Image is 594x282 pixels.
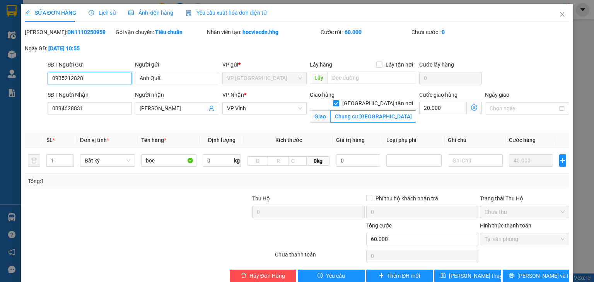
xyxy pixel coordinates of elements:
input: R [268,156,288,166]
span: Thu Hộ [252,195,270,202]
span: Yêu cầu [326,272,345,280]
span: Đơn vị tính [80,137,109,143]
span: exclamation-circle [317,273,323,279]
input: C [288,156,307,166]
input: D [247,156,268,166]
input: VD: Bàn, Ghế [141,154,196,167]
div: [PERSON_NAME]: [25,28,114,36]
label: Ngày giao [485,92,509,98]
span: Yêu cầu xuất hóa đơn điện tử [186,10,267,16]
label: Hình thức thanh toán [480,222,531,229]
strong: HÃNG XE HẢI HOÀNG GIA [38,8,115,24]
span: Tên hàng [141,137,166,143]
span: Giao [310,110,330,123]
span: Giao hàng [310,92,335,98]
span: save [440,273,446,279]
span: Kích thước [275,137,302,143]
label: Cước giao hàng [419,92,457,98]
button: printer[PERSON_NAME] và In [503,270,570,282]
span: [PERSON_NAME] thay đổi [449,272,511,280]
div: SĐT Người Gửi [48,60,132,69]
span: Lấy tận nơi [382,60,416,69]
button: plusThêm ĐH mới [366,270,433,282]
b: Tiêu chuẩn [155,29,183,35]
span: Hủy Đơn Hàng [249,272,285,280]
span: user-add [208,105,215,111]
button: delete [28,154,40,167]
div: Ngày GD: [25,44,114,53]
div: Trạng thái Thu Hộ [480,194,569,203]
span: Thêm ĐH mới [387,272,420,280]
div: Gói vận chuyển: [116,28,205,36]
div: Nhân viên tạo: [207,28,319,36]
th: Loại phụ phí [383,133,445,148]
input: Dọc đường [328,72,416,84]
span: 24 [PERSON_NAME] - Vinh - [GEOGRAPHIC_DATA] [43,26,110,40]
span: edit [25,10,30,15]
button: deleteHủy Đơn Hàng [230,270,297,282]
span: close [559,11,565,17]
span: Bất kỳ [85,155,131,166]
div: Người gửi [135,60,219,69]
button: Close [551,4,573,26]
button: plus [559,154,566,167]
span: Tại văn phòng [485,233,565,245]
span: clock-circle [89,10,94,15]
span: Cước hàng [509,137,536,143]
th: Ghi chú [445,133,506,148]
span: SỬA ĐƠN HÀNG [25,10,76,16]
span: Ảnh kiện hàng [128,10,173,16]
div: SĐT Người Nhận [48,91,132,99]
span: Lịch sử [89,10,116,16]
b: [DATE] 10:55 [48,45,80,51]
input: 0 [509,154,553,167]
span: Tổng cước [366,222,392,229]
span: Lấy [310,72,328,84]
span: [GEOGRAPHIC_DATA] tận nơi [339,99,416,108]
div: Chưa thanh toán [274,250,365,264]
span: printer [509,273,514,279]
div: Người nhận [135,91,219,99]
span: VP Vinh [227,103,302,114]
span: VP Đà Nẵng [227,72,302,84]
button: save[PERSON_NAME] thay đổi [434,270,501,282]
span: plus [560,157,566,164]
div: Cước rồi : [321,28,410,36]
div: Chưa cước : [411,28,501,36]
button: exclamation-circleYêu cầu [298,270,365,282]
input: Ngày giao [490,104,558,113]
span: picture [128,10,134,15]
input: Ghi Chú [448,154,503,167]
b: hocviecdn.hhg [242,29,278,35]
span: kg [233,154,241,167]
strong: PHIẾU GỬI HÀNG [45,42,108,50]
span: dollar-circle [471,104,477,111]
span: 0kg [307,156,329,166]
span: Định lượng [208,137,236,143]
b: 0 [442,29,445,35]
label: Cước lấy hàng [419,62,454,68]
b: DN1110250959 [67,29,106,35]
span: [PERSON_NAME] và In [517,272,572,280]
strong: Hotline : [PHONE_NUMBER] - [PHONE_NUMBER] [41,51,112,63]
span: Chưa thu [485,206,565,218]
span: SL [46,137,53,143]
span: Lấy hàng [310,62,332,68]
input: Giao tận nơi [330,110,416,123]
div: VP gửi [222,60,307,69]
span: VP Nhận [222,92,244,98]
img: icon [186,10,192,16]
input: Cước lấy hàng [419,72,482,84]
input: Cước giao hàng [419,102,467,114]
img: logo [4,17,35,56]
span: Phí thu hộ khách nhận trả [372,194,441,203]
span: delete [241,273,246,279]
span: plus [379,273,384,279]
div: Tổng: 1 [28,177,230,185]
b: 60.000 [345,29,362,35]
span: Giá trị hàng [336,137,365,143]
